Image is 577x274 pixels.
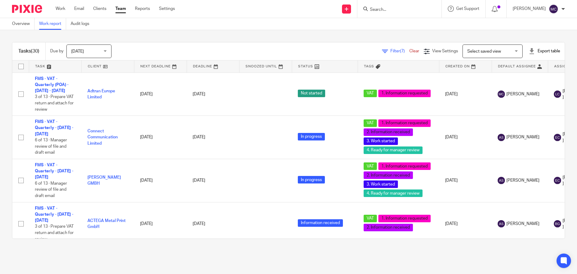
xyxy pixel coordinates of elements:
span: [PERSON_NAME] [506,177,539,183]
span: 3. Work started [364,180,398,188]
a: Audit logs [71,18,94,30]
div: [DATE] [193,91,233,97]
span: (30) [31,49,39,54]
td: [DATE] [134,202,187,245]
span: Not started [298,90,325,97]
span: Get Support [456,7,479,11]
span: 4. Ready for manager review [364,146,423,154]
a: [PERSON_NAME] GMBH [87,175,121,186]
h1: Tasks [18,48,39,54]
a: Overview [12,18,35,30]
td: [DATE] [439,159,492,202]
span: VAT [364,162,377,170]
td: [DATE] [439,72,492,116]
a: Connect Communication Limited [87,129,118,146]
a: FMS - VAT - Quarterly - [DATE] - [DATE] [35,120,73,136]
a: Email [74,6,84,12]
a: FMS - VAT - Quarterly - [DATE] - [DATE] [35,163,73,180]
td: [DATE] [439,116,492,159]
a: Clients [93,6,106,12]
span: [PERSON_NAME] [506,91,539,97]
img: svg%3E [554,134,561,141]
img: svg%3E [554,177,561,184]
span: VAT [364,215,377,222]
a: Work report [39,18,66,30]
td: [DATE] [439,202,492,245]
div: Export table [529,48,560,54]
span: 2. Information received [364,171,413,179]
span: 3 of 13 · Prepare VAT return and attach for review [35,225,74,241]
span: 1. Information requested [378,90,431,97]
span: VAT [364,119,377,127]
img: svg%3E [554,91,561,98]
span: 1. Information requested [378,162,431,170]
span: [DATE] [71,49,84,54]
span: 6 of 13 · Manager review of file and draft email [35,138,67,155]
img: svg%3E [498,177,505,184]
a: Team [115,6,126,12]
td: [DATE] [134,72,187,116]
a: Clear [409,49,419,53]
td: [DATE] [134,159,187,202]
span: VAT [364,90,377,97]
span: 3 of 13 · Prepare VAT return and attach for review [35,95,74,112]
div: [DATE] [193,134,233,140]
span: [PERSON_NAME] [506,221,539,227]
span: 1. Information requested [378,119,431,127]
img: svg%3E [549,4,558,14]
img: Pixie [12,5,42,13]
a: ACTEGA Metal Print GmbH [87,219,126,229]
span: 3. Work started [364,137,398,145]
p: [PERSON_NAME] [513,6,546,12]
img: svg%3E [498,134,505,141]
div: [DATE] [193,177,233,183]
a: FMS - VAT - Quarterly (POA) - [DATE] - [DATE] [35,77,69,93]
span: In progress [298,133,325,140]
a: Reports [135,6,150,12]
p: Due by [50,48,63,54]
span: (7) [400,49,405,53]
td: [DATE] [134,116,187,159]
span: In progress [298,176,325,183]
span: View Settings [432,49,458,53]
span: Tags [364,65,374,68]
span: 6 of 13 · Manager review of file and draft email [35,181,67,198]
a: Work [56,6,65,12]
img: svg%3E [498,91,505,98]
span: 1. Information requested [378,215,431,222]
input: Search [369,7,423,13]
a: Adtran Europe Limited [87,89,115,99]
span: 4. Ready for manager review [364,189,423,197]
img: svg%3E [554,220,561,227]
span: Select saved view [467,49,501,54]
span: Filter [390,49,409,53]
a: Settings [159,6,175,12]
a: FMS - VAT - Quarterly - [DATE] - [DATE] [35,206,73,223]
span: [PERSON_NAME] [506,134,539,140]
div: [DATE] [193,221,233,227]
span: Information received [298,219,343,227]
span: 2. Information received [364,224,413,231]
span: 2. Information received [364,128,413,136]
img: svg%3E [498,220,505,227]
